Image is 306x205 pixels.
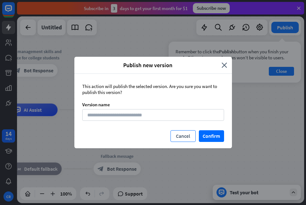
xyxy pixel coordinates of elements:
[170,130,196,142] button: Cancel
[222,61,227,69] i: close
[82,83,224,95] div: This action will publish the selected version. Are you sure you want to publish this version?
[79,61,217,69] span: Publish new version
[82,102,224,108] div: Version name
[5,3,24,21] button: Open LiveChat chat widget
[199,130,224,142] button: Confirm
